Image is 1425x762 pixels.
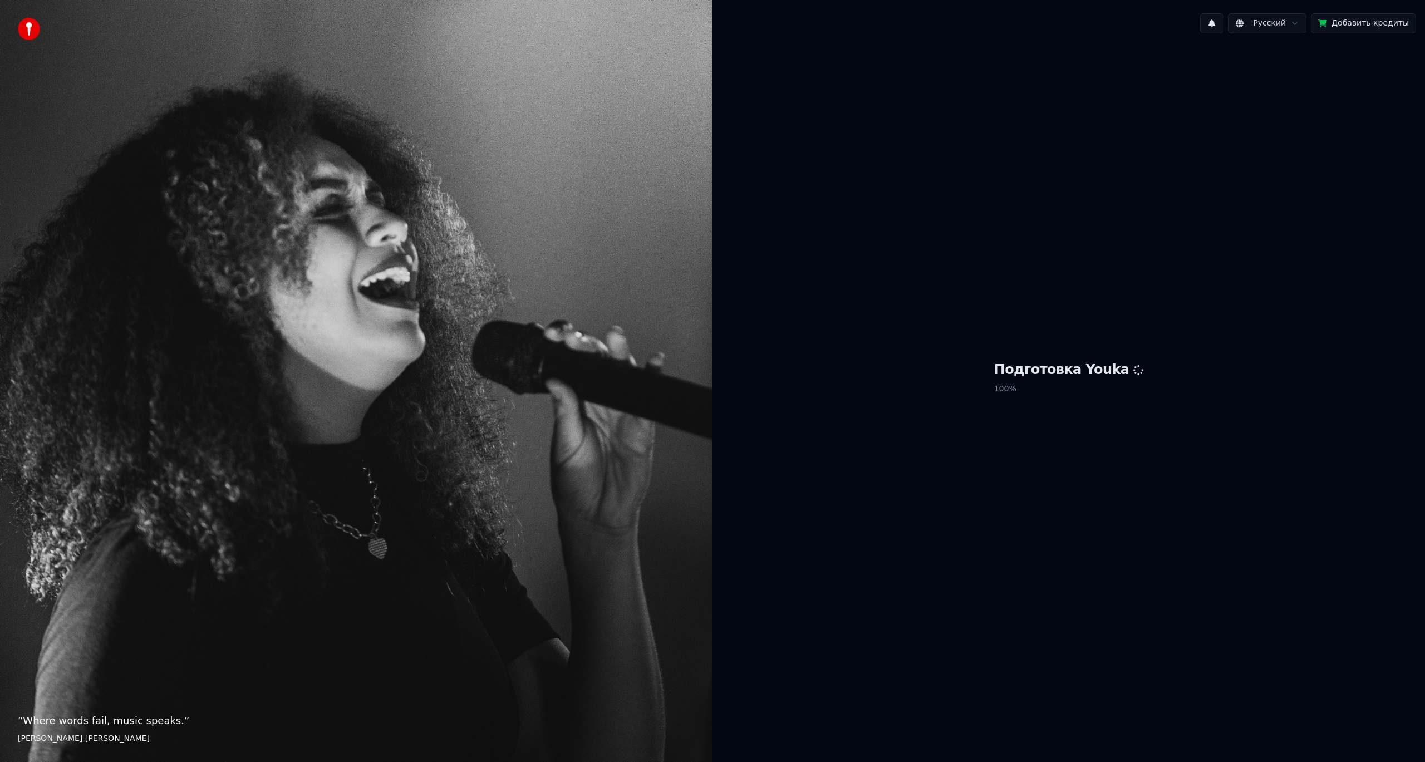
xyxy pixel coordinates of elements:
button: Добавить кредиты [1311,13,1416,33]
p: 100 % [994,379,1144,399]
img: youka [18,18,40,40]
h1: Подготовка Youka [994,361,1144,379]
footer: [PERSON_NAME] [PERSON_NAME] [18,733,695,744]
p: “ Where words fail, music speaks. ” [18,713,695,729]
